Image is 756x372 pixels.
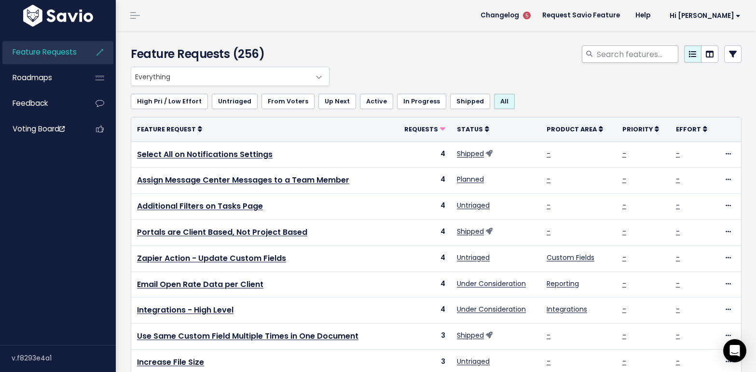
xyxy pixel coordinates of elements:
[622,200,626,210] a: -
[622,330,626,340] a: -
[13,72,52,83] span: Roadmaps
[131,67,330,86] span: Everything
[547,304,587,314] a: Integrations
[676,304,680,314] a: -
[457,125,483,133] span: Status
[137,227,307,238] a: Portals are Client Based, Not Project Based
[393,142,451,168] td: 4
[318,94,356,109] a: Up Next
[494,94,515,109] a: All
[360,94,393,109] a: Active
[13,98,48,108] span: Feedback
[596,45,678,63] input: Search features...
[393,298,451,324] td: 4
[676,357,680,366] a: -
[676,227,680,236] a: -
[622,149,626,158] a: -
[393,324,451,350] td: 3
[547,200,550,210] a: -
[676,253,680,262] a: -
[137,279,263,290] a: Email Open Rate Data per Client
[137,124,202,134] a: Feature Request
[622,125,653,133] span: Priority
[670,12,741,19] span: Hi [PERSON_NAME]
[393,168,451,194] td: 4
[676,200,680,210] a: -
[535,8,628,23] a: Request Savio Feature
[131,94,742,109] ul: Filter feature requests
[676,330,680,340] a: -
[676,279,680,288] a: -
[547,124,603,134] a: Product Area
[457,200,490,210] a: Untriaged
[131,94,208,109] a: High Pri / Low Effort
[450,94,490,109] a: Shipped
[547,330,550,340] a: -
[457,124,489,134] a: Status
[2,67,80,89] a: Roadmaps
[547,227,550,236] a: -
[12,345,116,371] div: v.f8293e4a1
[658,8,748,23] a: Hi [PERSON_NAME]
[481,12,519,19] span: Changelog
[137,304,234,315] a: Integrations - High Level
[393,245,451,272] td: 4
[131,67,310,86] span: Everything
[131,45,325,63] h4: Feature Requests (256)
[21,5,96,27] img: logo-white.9d6f32f41409.svg
[457,227,484,236] a: Shipped
[547,357,550,366] a: -
[622,279,626,288] a: -
[137,357,204,368] a: Increase File Size
[628,8,658,23] a: Help
[137,330,358,342] a: Use Same Custom Field Multiple Times in One Document
[457,330,484,340] a: Shipped
[261,94,315,109] a: From Voters
[676,174,680,184] a: -
[622,227,626,236] a: -
[13,124,65,134] span: Voting Board
[397,94,446,109] a: In Progress
[457,279,526,288] a: Under Consideration
[2,41,80,63] a: Feature Requests
[457,253,490,262] a: Untriaged
[457,174,484,184] a: Planned
[137,200,263,212] a: Additional Filters on Tasks Page
[457,304,526,314] a: Under Consideration
[137,125,196,133] span: Feature Request
[404,125,438,133] span: Requests
[723,339,746,362] div: Open Intercom Messenger
[404,124,445,134] a: Requests
[622,174,626,184] a: -
[212,94,258,109] a: Untriaged
[393,272,451,298] td: 4
[547,174,550,184] a: -
[13,47,77,57] span: Feature Requests
[523,12,531,19] span: 5
[622,357,626,366] a: -
[676,124,707,134] a: Effort
[393,219,451,245] td: 4
[457,149,484,158] a: Shipped
[622,253,626,262] a: -
[393,194,451,220] td: 4
[676,125,701,133] span: Effort
[547,149,550,158] a: -
[2,118,80,140] a: Voting Board
[547,125,597,133] span: Product Area
[137,253,286,264] a: Zapier Action - Update Custom Fields
[547,279,579,288] a: Reporting
[622,124,659,134] a: Priority
[457,357,490,366] a: Untriaged
[547,253,594,262] a: Custom Fields
[676,149,680,158] a: -
[137,174,349,186] a: Assign Message Center Messages to a Team Member
[622,304,626,314] a: -
[2,92,80,114] a: Feedback
[137,149,273,160] a: Select All on Notifications Settings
